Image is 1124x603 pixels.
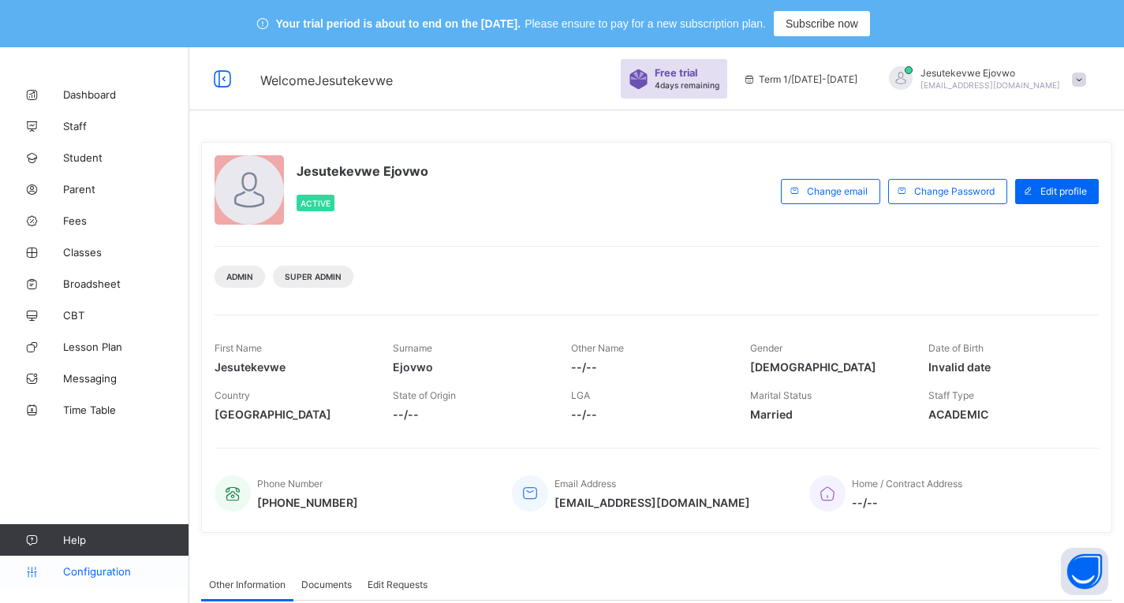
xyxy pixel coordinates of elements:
[928,408,1083,421] span: ACADEMIC
[63,214,189,227] span: Fees
[928,342,984,354] span: Date of Birth
[63,246,189,259] span: Classes
[807,185,868,197] span: Change email
[571,360,726,374] span: --/--
[1061,548,1108,595] button: Open asap
[928,360,1083,374] span: Invalid date
[750,360,905,374] span: [DEMOGRAPHIC_DATA]
[257,496,358,509] span: [PHONE_NUMBER]
[393,408,547,421] span: --/--
[928,389,974,401] span: Staff Type
[63,120,189,132] span: Staff
[63,341,189,353] span: Lesson Plan
[393,389,456,401] span: State of Origin
[920,67,1060,79] span: Jesutekevwe Ejovwo
[215,408,369,421] span: [GEOGRAPHIC_DATA]
[743,73,857,85] span: session/term information
[63,88,189,101] span: Dashboard
[257,478,323,489] span: Phone Number
[215,342,262,354] span: First Name
[571,389,590,401] span: LGA
[63,151,189,164] span: Student
[301,199,330,208] span: Active
[914,185,995,197] span: Change Password
[852,478,962,489] span: Home / Contract Address
[63,183,189,195] span: Parent
[750,342,782,354] span: Gender
[655,80,719,90] span: 4 days remaining
[750,389,812,401] span: Marital Status
[301,579,352,590] span: Documents
[63,565,189,578] span: Configuration
[297,163,428,179] span: Jesutekevwe Ejovwo
[655,67,711,79] span: Free trial
[63,309,189,322] span: CBT
[276,17,521,30] span: Your trial period is about to end on the [DATE].
[63,277,189,290] span: Broadsheet
[750,408,905,421] span: Married
[63,404,189,416] span: Time Table
[226,272,253,281] span: Admin
[215,360,369,374] span: Jesutekevwe
[209,579,286,590] span: Other Information
[368,579,428,590] span: Edit Requests
[920,80,1060,90] span: [EMAIL_ADDRESS][DOMAIN_NAME]
[525,17,766,30] span: Please ensure to pay for a new subscription plan.
[555,496,750,509] span: [EMAIL_ADDRESS][DOMAIN_NAME]
[629,69,648,89] img: sticker-purple.71386a28dfed39d6af7621340158ba97.svg
[393,360,547,374] span: Ejovwo
[285,272,342,281] span: Super Admin
[873,66,1094,92] div: JesutekevweEjovwo
[260,73,393,88] span: Welcome Jesutekevwe
[555,478,616,489] span: Email Address
[215,389,250,401] span: Country
[571,408,726,421] span: --/--
[63,534,189,546] span: Help
[852,496,962,509] span: --/--
[571,342,624,354] span: Other Name
[786,17,858,30] span: Subscribe now
[1040,185,1087,197] span: Edit profile
[393,342,432,354] span: Surname
[63,372,189,385] span: Messaging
